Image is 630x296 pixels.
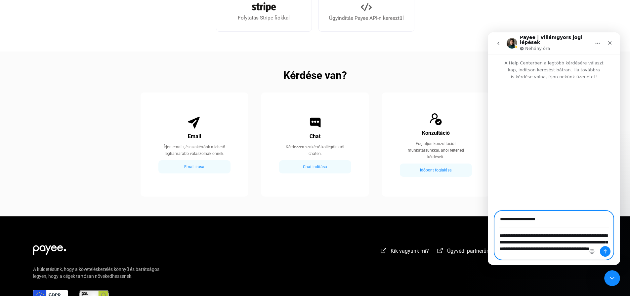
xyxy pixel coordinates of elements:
img: Stripe [252,2,276,12]
img: Consultation [429,113,442,126]
a: external-link-whiteKik vagyunk mi? [380,249,429,255]
div: Időpont foglalása [402,166,470,174]
img: Chat [309,116,322,129]
button: Email írása [158,160,231,173]
a: external-link-whiteÜgyvédi partnerünk [436,249,492,255]
button: Chat indítása [279,160,351,173]
iframe: Intercom live chat [488,32,620,265]
div: Foglaljon konzultációt munkatársunkkal, ahol felteheti kérdéseit. [400,140,472,160]
img: API [361,2,372,13]
iframe: Intercom live chat [604,270,620,286]
div: Email [188,132,201,140]
img: Email [188,116,201,129]
button: Időpont foglalása [400,164,472,177]
div: Írjon emailt, és szakértőnk a lehető leghamarabb válaszolnak önnek. [158,144,230,157]
div: Chat [310,132,320,140]
div: Kérdezzen szakértő kollégáinktól chaten. [279,144,351,157]
img: white-payee-white-dot.svg [33,241,66,255]
div: Chat indítása [281,163,349,171]
div: Folytatás Stripe fiókkal [238,14,290,22]
div: Ügyindítás Payee API-n keresztül [329,14,404,22]
div: Konzultáció [422,129,450,137]
img: external-link-white [380,247,388,254]
span: Kik vagyunk mi? [391,248,429,254]
span: Ügyvédi partnerünk [447,248,492,254]
img: external-link-white [436,247,444,254]
h2: Kérdése van? [283,71,347,79]
div: Email írása [160,163,229,171]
